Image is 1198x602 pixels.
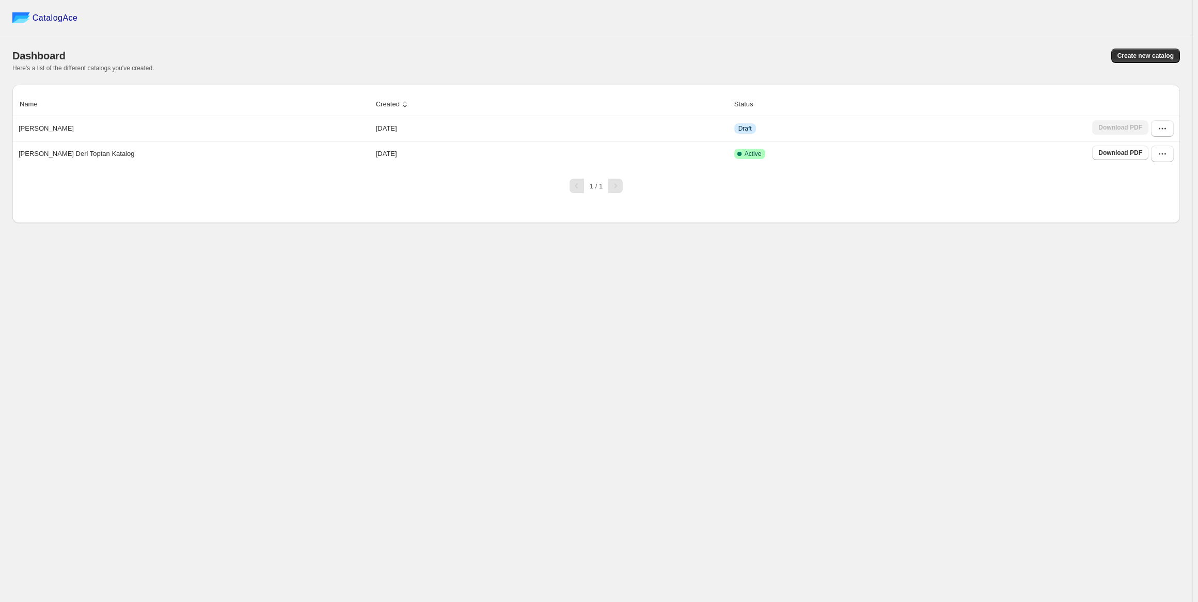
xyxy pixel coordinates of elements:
[1098,149,1142,157] span: Download PDF
[18,94,50,114] button: Name
[12,12,30,23] img: catalog ace
[12,65,154,72] span: Here's a list of the different catalogs you've created.
[33,13,78,23] span: CatalogAce
[373,141,731,166] td: [DATE]
[19,149,134,159] p: [PERSON_NAME] Deri Toptan Katalog
[19,123,74,134] p: [PERSON_NAME]
[1092,146,1148,160] a: Download PDF
[745,150,762,158] span: Active
[1111,49,1180,63] button: Create new catalog
[1117,52,1174,60] span: Create new catalog
[373,116,731,141] td: [DATE]
[590,182,603,190] span: 1 / 1
[12,50,66,61] span: Dashboard
[738,124,752,133] span: Draft
[733,94,765,114] button: Status
[374,94,412,114] button: Created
